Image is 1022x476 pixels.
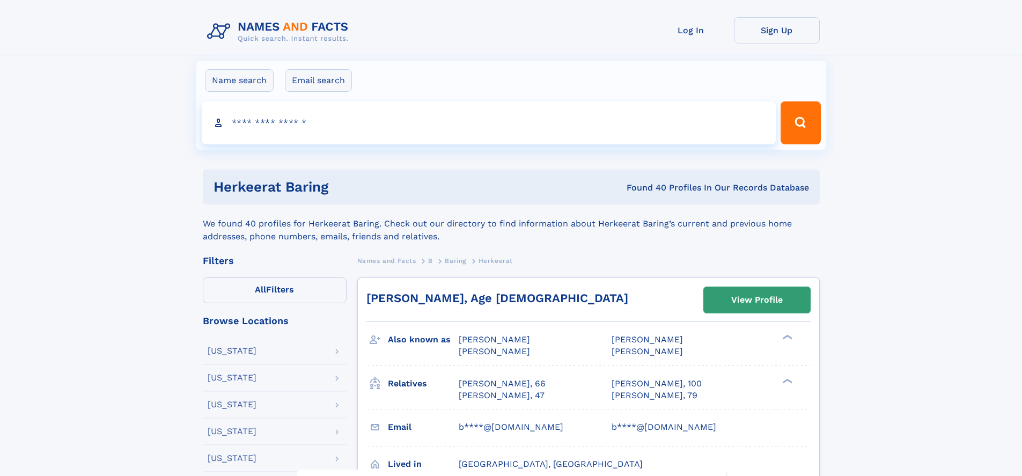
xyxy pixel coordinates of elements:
[285,69,352,92] label: Email search
[203,256,347,266] div: Filters
[202,101,776,144] input: search input
[388,418,459,436] h3: Email
[731,288,783,312] div: View Profile
[357,254,416,267] a: Names and Facts
[459,390,545,401] a: [PERSON_NAME], 47
[203,204,820,243] div: We found 40 profiles for Herkeerat Baring. Check out our directory to find information about Herk...
[388,375,459,393] h3: Relatives
[477,182,809,194] div: Found 40 Profiles In Our Records Database
[428,257,433,265] span: B
[459,459,643,469] span: [GEOGRAPHIC_DATA], [GEOGRAPHIC_DATA]
[734,17,820,43] a: Sign Up
[704,287,810,313] a: View Profile
[612,346,683,356] span: [PERSON_NAME]
[445,257,466,265] span: Baring
[208,454,256,463] div: [US_STATE]
[780,334,793,341] div: ❯
[208,347,256,355] div: [US_STATE]
[459,334,530,345] span: [PERSON_NAME]
[781,101,820,144] button: Search Button
[203,277,347,303] label: Filters
[612,390,697,401] a: [PERSON_NAME], 79
[780,377,793,384] div: ❯
[203,17,357,46] img: Logo Names and Facts
[479,257,513,265] span: Herkeerat
[205,69,274,92] label: Name search
[648,17,734,43] a: Log In
[612,378,702,390] a: [PERSON_NAME], 100
[208,427,256,436] div: [US_STATE]
[203,316,347,326] div: Browse Locations
[445,254,466,267] a: Baring
[255,284,266,295] span: All
[459,378,546,390] a: [PERSON_NAME], 66
[388,331,459,349] h3: Also known as
[388,455,459,473] h3: Lived in
[366,291,628,305] a: [PERSON_NAME], Age [DEMOGRAPHIC_DATA]
[459,346,530,356] span: [PERSON_NAME]
[208,400,256,409] div: [US_STATE]
[208,374,256,382] div: [US_STATE]
[428,254,433,267] a: B
[214,180,477,194] h1: Herkeerat Baring
[612,334,683,345] span: [PERSON_NAME]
